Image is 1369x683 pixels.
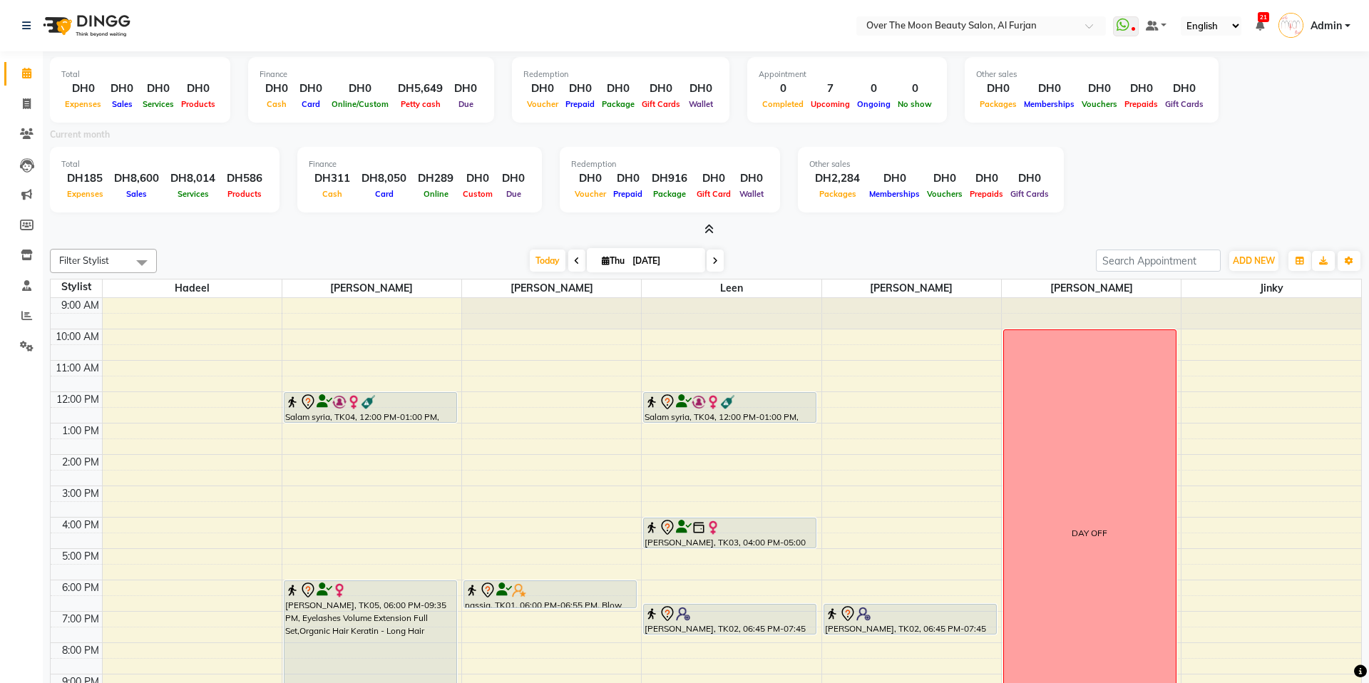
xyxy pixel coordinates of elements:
[966,170,1007,187] div: DH0
[139,81,178,97] div: DH0
[108,170,165,187] div: DH8,600
[455,99,477,109] span: Due
[1278,13,1303,38] img: Admin
[923,170,966,187] div: DH0
[1020,99,1078,109] span: Memberships
[866,170,923,187] div: DH0
[459,170,496,187] div: DH0
[976,99,1020,109] span: Packages
[628,250,699,272] input: 2025-09-04
[397,99,444,109] span: Petty cash
[103,279,282,297] span: Hadeel
[807,99,853,109] span: Upcoming
[976,68,1207,81] div: Other sales
[105,81,139,97] div: DH0
[1072,527,1107,540] div: DAY OFF
[328,81,392,97] div: DH0
[61,68,219,81] div: Total
[371,189,397,199] span: Card
[165,170,221,187] div: DH8,014
[260,68,483,81] div: Finance
[1229,251,1278,271] button: ADD NEW
[53,361,102,376] div: 11:00 AM
[58,298,102,313] div: 9:00 AM
[644,393,816,422] div: Salam syria, TK04, 12:00 PM-01:00 PM, Pedicure With Gel Polish
[1096,250,1221,272] input: Search Appointment
[1078,99,1121,109] span: Vouchers
[59,255,109,266] span: Filter Stylist
[462,279,641,297] span: [PERSON_NAME]
[63,189,107,199] span: Expenses
[51,279,102,294] div: Stylist
[282,279,461,297] span: [PERSON_NAME]
[734,170,769,187] div: DH0
[36,6,134,46] img: logo
[420,189,452,199] span: Online
[644,518,816,548] div: [PERSON_NAME], TK03, 04:00 PM-05:00 PM, Classic Pedicure
[221,170,268,187] div: DH586
[1007,170,1052,187] div: DH0
[1121,81,1162,97] div: DH0
[966,189,1007,199] span: Prepaids
[53,329,102,344] div: 10:00 AM
[139,99,178,109] span: Services
[571,170,610,187] div: DH0
[50,128,110,141] label: Current month
[174,189,212,199] span: Services
[693,189,734,199] span: Gift Card
[523,68,718,81] div: Redemption
[459,189,496,199] span: Custom
[1162,99,1207,109] span: Gift Cards
[824,605,996,634] div: [PERSON_NAME], TK02, 06:45 PM-07:45 PM, Classic Pedicure
[1002,279,1181,297] span: [PERSON_NAME]
[638,99,684,109] span: Gift Cards
[1256,19,1264,32] a: 21
[894,81,935,97] div: 0
[866,189,923,199] span: Memberships
[759,81,807,97] div: 0
[598,99,638,109] span: Package
[822,279,1001,297] span: [PERSON_NAME]
[503,189,525,199] span: Due
[392,81,448,97] div: DH5,649
[976,81,1020,97] div: DH0
[108,99,136,109] span: Sales
[448,81,483,97] div: DH0
[562,99,598,109] span: Prepaid
[328,99,392,109] span: Online/Custom
[894,99,935,109] span: No show
[1121,99,1162,109] span: Prepaids
[807,81,853,97] div: 7
[642,279,821,297] span: Leen
[598,81,638,97] div: DH0
[178,99,219,109] span: Products
[123,189,150,199] span: Sales
[571,189,610,199] span: Voucher
[523,99,562,109] span: Voucher
[61,99,105,109] span: Expenses
[1078,81,1121,97] div: DH0
[59,486,102,501] div: 3:00 PM
[1020,81,1078,97] div: DH0
[693,170,734,187] div: DH0
[610,189,646,199] span: Prepaid
[284,393,456,422] div: Salam syria, TK04, 12:00 PM-01:00 PM, Manicure With Gel Polish
[853,81,894,97] div: 0
[59,455,102,470] div: 2:00 PM
[853,99,894,109] span: Ongoing
[571,158,769,170] div: Redemption
[309,158,530,170] div: Finance
[562,81,598,97] div: DH0
[61,158,268,170] div: Total
[294,81,328,97] div: DH0
[309,170,356,187] div: DH311
[598,255,628,266] span: Thu
[178,81,219,97] div: DH0
[923,189,966,199] span: Vouchers
[464,581,636,607] div: nassia, TK01, 06:00 PM-06:55 PM, Blow Dry(Long)
[684,81,718,97] div: DH0
[1311,19,1342,34] span: Admin
[809,170,866,187] div: DH2,284
[816,189,860,199] span: Packages
[685,99,717,109] span: Wallet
